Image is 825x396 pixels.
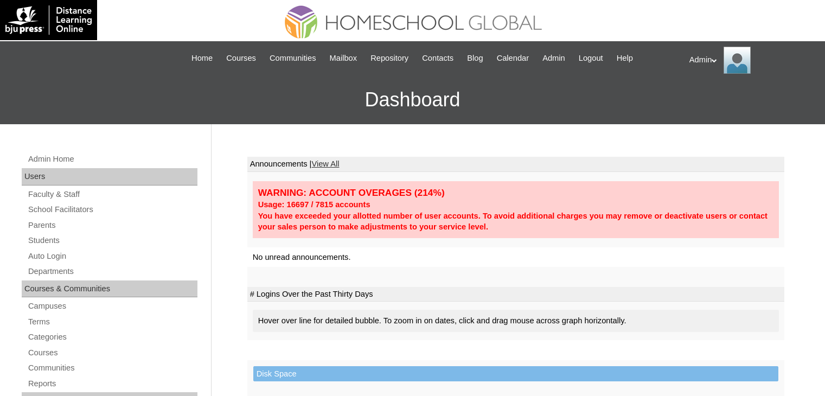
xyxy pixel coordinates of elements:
[186,52,218,65] a: Home
[22,280,197,298] div: Courses & Communities
[611,52,638,65] a: Help
[27,265,197,278] a: Departments
[370,52,408,65] span: Repository
[467,52,483,65] span: Blog
[573,52,609,65] a: Logout
[27,361,197,375] a: Communities
[253,366,778,382] td: Disk Space
[542,52,565,65] span: Admin
[27,330,197,344] a: Categories
[191,52,213,65] span: Home
[365,52,414,65] a: Repository
[27,299,197,313] a: Campuses
[579,52,603,65] span: Logout
[27,188,197,201] a: Faculty & Staff
[689,47,814,74] div: Admin
[247,247,784,267] td: No unread announcements.
[27,377,197,391] a: Reports
[324,52,363,65] a: Mailbox
[27,315,197,329] a: Terms
[491,52,534,65] a: Calendar
[422,52,453,65] span: Contacts
[253,310,779,332] div: Hover over line for detailed bubble. To zoom in on dates, click and drag mouse across graph horiz...
[5,75,820,124] h3: Dashboard
[311,159,339,168] a: View All
[5,5,92,35] img: logo-white.png
[462,52,488,65] a: Blog
[27,250,197,263] a: Auto Login
[264,52,322,65] a: Communities
[270,52,316,65] span: Communities
[330,52,357,65] span: Mailbox
[27,234,197,247] a: Students
[417,52,459,65] a: Contacts
[617,52,633,65] span: Help
[258,210,773,233] div: You have exceeded your allotted number of user accounts. To avoid additional charges you may remo...
[22,168,197,186] div: Users
[724,47,751,74] img: Admin Homeschool Global
[258,200,370,209] strong: Usage: 16697 / 7815 accounts
[226,52,256,65] span: Courses
[497,52,529,65] span: Calendar
[27,152,197,166] a: Admin Home
[27,219,197,232] a: Parents
[247,287,784,302] td: # Logins Over the Past Thirty Days
[27,346,197,360] a: Courses
[247,157,784,172] td: Announcements |
[221,52,261,65] a: Courses
[27,203,197,216] a: School Facilitators
[537,52,571,65] a: Admin
[258,187,773,199] div: WARNING: ACCOUNT OVERAGES (214%)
